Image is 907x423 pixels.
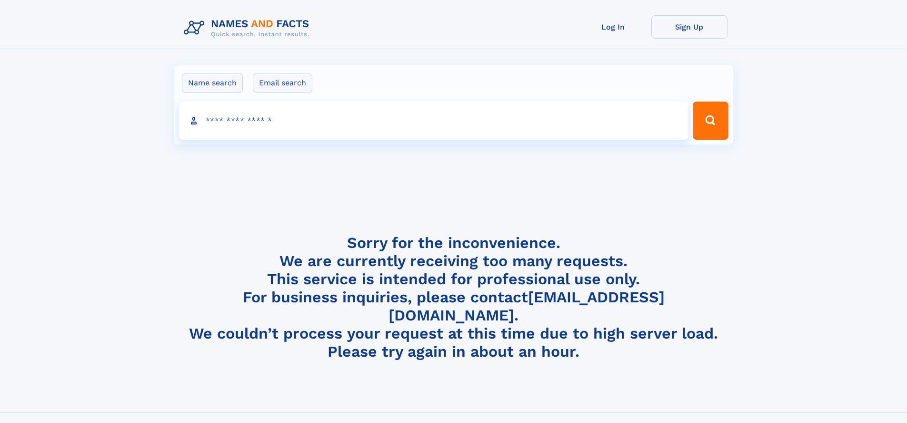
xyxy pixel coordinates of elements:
[389,288,665,324] a: [EMAIL_ADDRESS][DOMAIN_NAME]
[182,73,243,93] label: Name search
[575,15,651,39] a: Log In
[180,15,317,41] img: Logo Names and Facts
[651,15,728,39] a: Sign Up
[693,102,728,140] button: Search Button
[180,234,728,361] h4: Sorry for the inconvenience. We are currently receiving too many requests. This service is intend...
[179,102,689,140] input: search input
[253,73,312,93] label: Email search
